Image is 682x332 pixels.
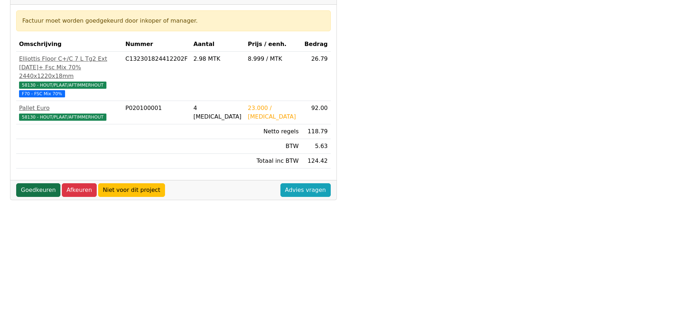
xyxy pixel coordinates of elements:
td: 5.63 [302,139,331,154]
td: Netto regels [245,124,302,139]
a: Afkeuren [62,183,97,197]
div: 2.98 MTK [193,55,242,63]
td: Totaal inc BTW [245,154,302,169]
td: 118.79 [302,124,331,139]
th: Bedrag [302,37,331,52]
th: Nummer [123,37,191,52]
td: 124.42 [302,154,331,169]
td: P020100001 [123,101,191,124]
span: F70 - FSC Mix 70% [19,90,65,97]
div: 23.000 / [MEDICAL_DATA] [248,104,299,121]
td: C132301824412202F [123,52,191,101]
div: 8.999 / MTK [248,55,299,63]
div: Elliottis Floor C+/C 7 L Tg2 Ext [DATE]+ Fsc Mix 70% 2440x1220x18mm [19,55,120,80]
span: 58130 - HOUT/PLAAT/AFTIMMERHOUT [19,82,106,89]
th: Prijs / eenh. [245,37,302,52]
a: Pallet Euro58130 - HOUT/PLAAT/AFTIMMERHOUT [19,104,120,121]
td: 92.00 [302,101,331,124]
a: Advies vragen [280,183,331,197]
span: 58130 - HOUT/PLAAT/AFTIMMERHOUT [19,114,106,121]
th: Aantal [191,37,245,52]
td: 26.79 [302,52,331,101]
div: Factuur moet worden goedgekeurd door inkoper of manager. [22,17,325,25]
th: Omschrijving [16,37,123,52]
td: BTW [245,139,302,154]
a: Elliottis Floor C+/C 7 L Tg2 Ext [DATE]+ Fsc Mix 70% 2440x1220x18mm58130 - HOUT/PLAAT/AFTIMMERHOU... [19,55,120,98]
div: 4 [MEDICAL_DATA] [193,104,242,121]
a: Goedkeuren [16,183,60,197]
div: Pallet Euro [19,104,120,112]
a: Niet voor dit project [98,183,165,197]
